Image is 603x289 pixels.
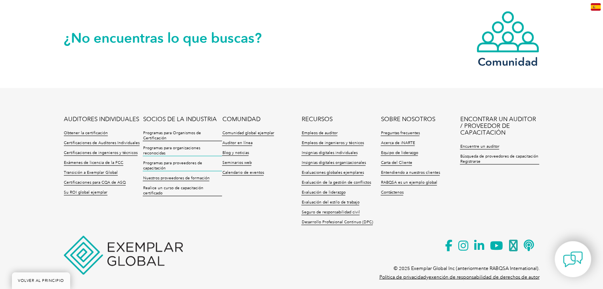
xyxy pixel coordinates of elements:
[64,150,138,156] a: Certificaciones de ingenieros y técnicos
[301,160,366,165] a: Insignias digitales organizacionales
[64,115,139,122] font: AUDITORES INDIVIDUALES
[381,150,418,156] a: Equipo de liderazgo
[12,272,70,289] a: VOLVER AL PRINCIPIO
[301,160,366,165] font: Insignias digitales organizacionales
[460,154,538,164] font: Búsqueda de proveedores de capacitación Registrarse
[301,219,373,224] font: Desarrollo Profesional Continuo (DPC)
[429,274,540,279] a: exención de responsabilidad de derechos de autor
[394,265,540,271] font: © 2025 Exemplar Global Inc (anteriormente RABQSA International).
[381,140,415,146] a: Acerca de iNARTE
[381,140,415,145] font: Acerca de iNARTE
[301,150,357,155] font: Insignias digitales individuales
[381,115,435,122] font: SOBRE NOSOTROS
[64,160,123,165] a: Exámenes de licencia de la FCC
[143,145,200,155] font: Programas para organizaciones reconocidas
[143,175,209,181] a: Nuestros proveedores de formación
[222,150,249,155] font: Blog y noticias
[222,130,274,135] font: Comunidad global ejemplar
[143,185,203,195] font: Realice un curso de capacitación certificado
[222,170,264,175] a: Calendario de eventos
[301,116,332,122] a: RECURSOS
[381,150,418,155] font: Equipo de liderazgo
[222,160,251,165] font: Seminarios web
[222,140,252,145] font: Auditor en línea
[381,160,412,165] font: Carta del Cliente
[591,3,601,11] img: es
[64,130,108,136] a: Obtener la certificación
[222,150,249,156] a: Blog y noticias
[301,180,371,185] a: Evaluación de la gestión de conflictos
[143,175,209,180] font: Nuestros proveedores de formación
[381,190,403,195] a: Contáctenos
[460,116,539,136] a: ENCONTRAR UN AUDITOR / PROVEEDOR DE CAPACITACIÓN
[460,115,536,136] font: ENCONTRAR UN AUDITOR / PROVEEDOR DE CAPACITACIÓN
[301,150,357,156] a: Insignias digitales individuales
[64,236,183,274] img: Ejemplo global
[64,30,262,46] font: ¿No encuentras lo que buscas?
[64,116,139,122] a: AUDITORES INDIVIDUALES
[301,115,332,122] font: RECURSOS
[143,145,222,156] a: Programas para organizaciones reconocidas
[381,116,435,122] a: SOBRE NOSOTROS
[379,274,426,279] a: Política de privacidad
[381,180,437,184] font: RABQSA es un ejemplo global
[381,160,412,165] a: Carta del Cliente
[222,116,260,122] a: COMUNIDAD
[64,140,140,146] a: Certificaciones de Auditores Individuales
[460,154,539,164] a: Búsqueda de proveedores de capacitación Registrarse
[301,170,364,175] a: Evaluaciones globales ejemplares
[381,180,437,185] a: RABQSA es un ejemplo global
[143,130,222,141] a: Programas para Organismos de Certificación
[301,209,360,215] a: Seguro de responsabilidad civil
[64,130,108,135] font: Obtener la certificación
[476,10,540,53] img: icon-community.webp
[301,140,364,145] font: Empleos de ingenieros y técnicos
[143,185,222,196] a: Realice un curso de capacitación certificado
[301,130,337,135] font: Empleos de auditor
[143,130,201,140] font: Programas para Organismos de Certificación
[64,150,138,155] font: Certificaciones de ingenieros y técnicos
[222,160,251,165] a: Seminarios web
[143,116,216,122] a: SOCIOS DE LA INDUSTRIA
[64,170,118,175] font: Transición a Exemplar Global
[64,160,123,165] font: Exámenes de licencia de la FCC
[301,170,364,175] font: Evaluaciones globales ejemplares
[301,130,337,136] a: Empleos de auditor
[222,140,252,146] a: Auditor en línea
[460,144,499,149] a: Encuentre un auditor
[143,160,202,170] font: Programas para proveedores de capacitación
[18,278,64,283] font: VOLVER AL PRINCIPIO
[222,130,274,136] a: Comunidad global ejemplar
[381,130,419,136] a: Preguntas frecuentes
[301,200,359,205] a: Evaluación del estilo de trabajo
[478,55,538,68] font: Comunidad
[64,180,126,185] a: Certificaciones para CQA de ASQ
[143,115,216,122] font: SOCIOS DE LA INDUSTRIA
[301,219,373,225] a: Desarrollo Profesional Continuo (DPC)
[64,180,126,184] font: Certificaciones para CQA de ASQ
[64,140,140,145] font: Certificaciones de Auditores Individuales
[563,249,583,269] img: contact-chat.png
[143,160,222,171] a: Programas para proveedores de capacitación
[381,130,419,135] font: Preguntas frecuentes
[64,190,107,195] a: Su ROI global ejemplar
[381,170,440,175] font: Entendiendo a nuestros clientes
[64,170,118,175] a: Transición a Exemplar Global
[222,115,260,122] font: COMUNIDAD
[476,10,540,67] a: Comunidad
[301,190,345,195] a: Evaluación de liderazgo
[381,170,440,175] a: Entendiendo a nuestros clientes
[222,170,264,175] font: Calendario de eventos
[301,140,364,146] a: Empleos de ingenieros y técnicos
[426,274,429,279] font: y
[301,180,371,184] font: Evaluación de la gestión de conflictos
